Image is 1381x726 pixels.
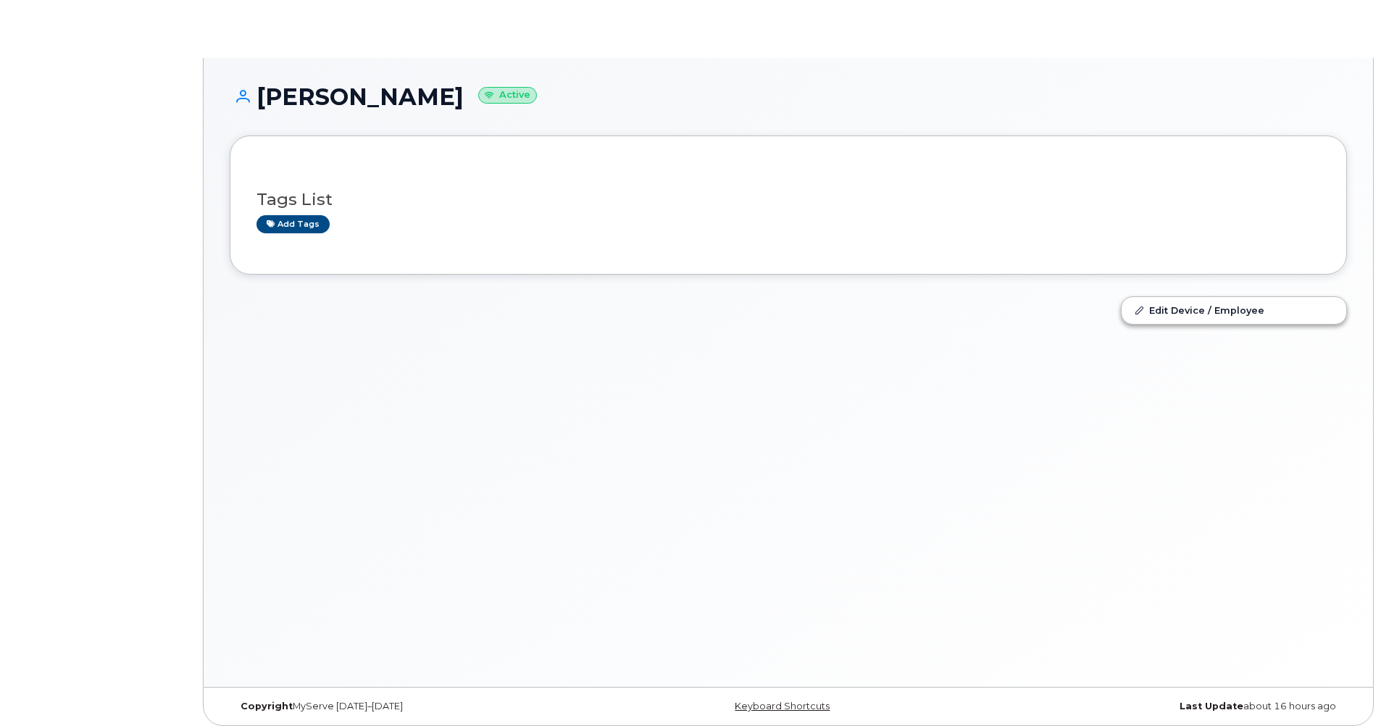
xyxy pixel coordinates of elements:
[256,191,1320,209] h3: Tags List
[735,701,830,712] a: Keyboard Shortcuts
[478,87,537,104] small: Active
[1180,701,1243,712] strong: Last Update
[1122,297,1346,323] a: Edit Device / Employee
[241,701,293,712] strong: Copyright
[975,701,1347,712] div: about 16 hours ago
[230,701,602,712] div: MyServe [DATE]–[DATE]
[256,215,330,233] a: Add tags
[230,84,1347,109] h1: [PERSON_NAME]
